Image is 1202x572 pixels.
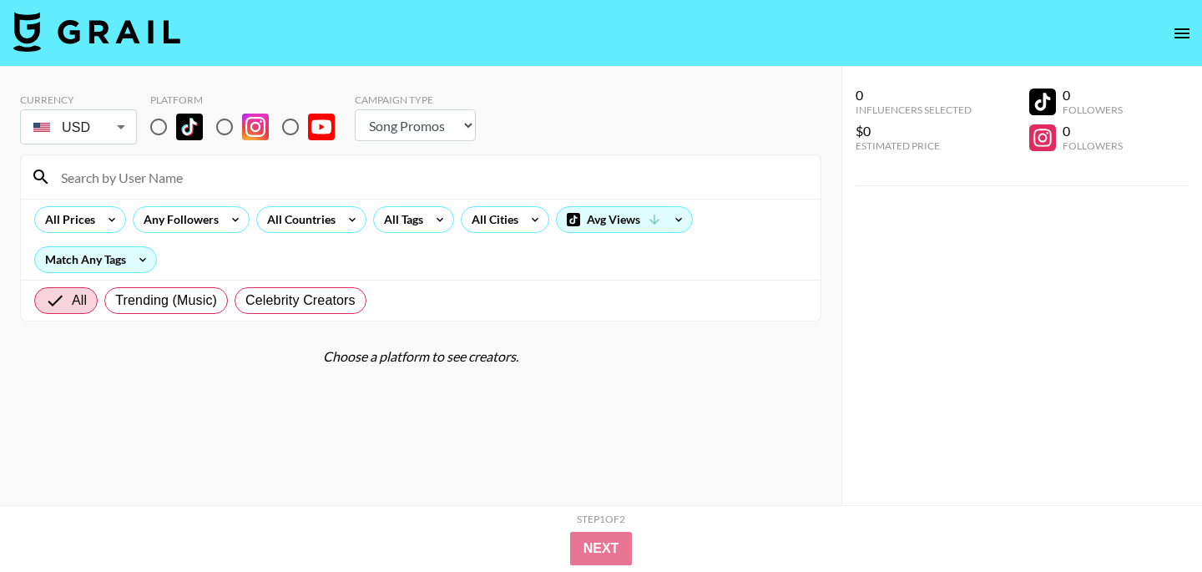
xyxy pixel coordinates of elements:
input: Search by User Name [51,164,811,190]
iframe: Drift Widget Chat Controller [1119,488,1182,552]
div: Match Any Tags [35,247,156,272]
div: Currency [20,94,137,106]
img: Instagram [242,114,269,140]
img: YouTube [308,114,335,140]
div: Platform [150,94,348,106]
div: USD [23,113,134,142]
div: All Tags [374,207,427,232]
img: Grail Talent [13,12,180,52]
span: All [72,291,87,311]
div: Avg Views [557,207,692,232]
div: All Cities [462,207,522,232]
div: Step 1 of 2 [577,513,625,525]
div: Influencers Selected [856,104,972,116]
div: All Prices [35,207,98,232]
div: $0 [856,123,972,139]
div: 0 [1063,87,1123,104]
img: TikTok [176,114,203,140]
div: 0 [856,87,972,104]
div: Any Followers [134,207,222,232]
button: open drawer [1165,17,1199,50]
div: Followers [1063,139,1123,152]
div: Choose a platform to see creators. [20,348,821,365]
div: Followers [1063,104,1123,116]
div: Campaign Type [355,94,476,106]
span: Trending (Music) [115,291,217,311]
div: 0 [1063,123,1123,139]
button: Next [570,532,633,565]
div: All Countries [257,207,339,232]
span: Celebrity Creators [245,291,356,311]
div: Estimated Price [856,139,972,152]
